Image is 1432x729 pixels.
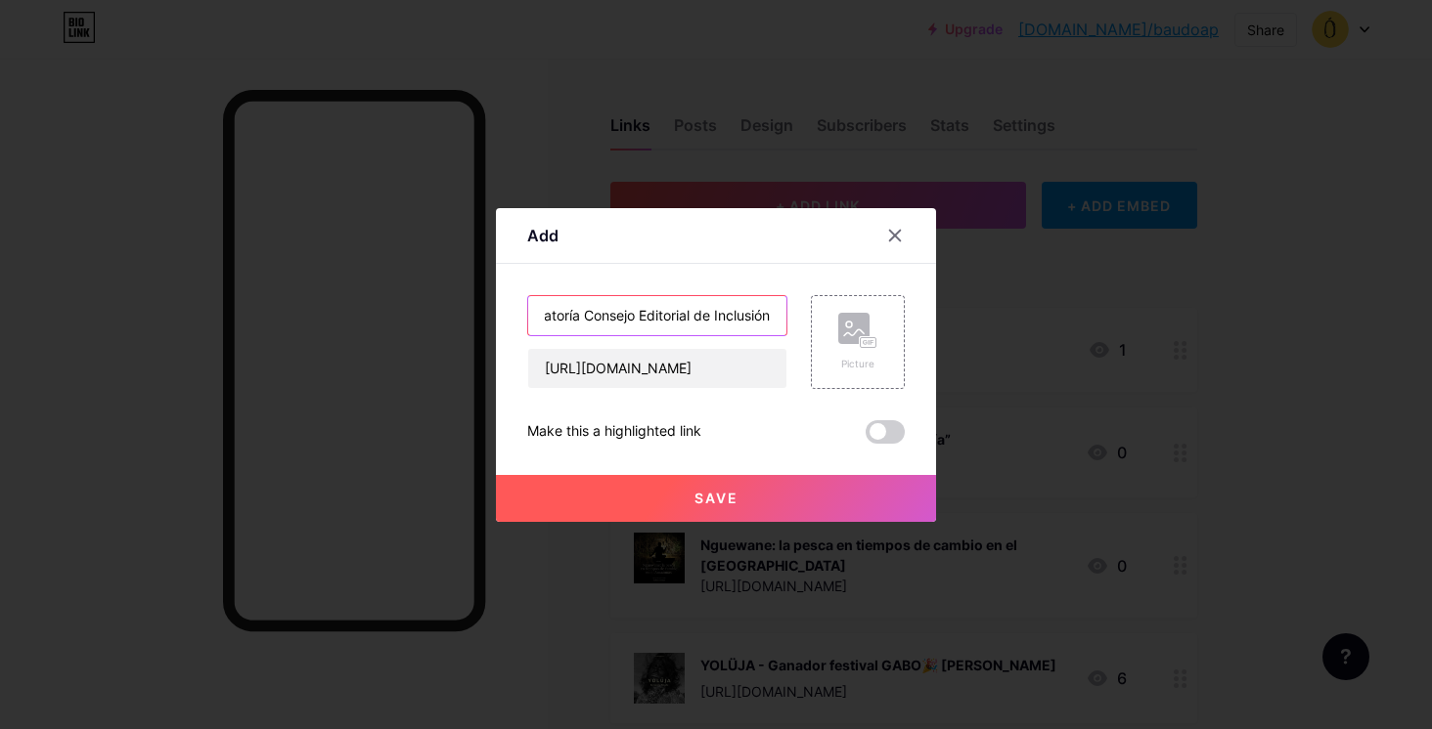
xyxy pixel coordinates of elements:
div: Add [527,224,559,247]
input: Title [528,296,786,335]
button: Save [496,475,936,522]
span: Save [694,490,738,506]
div: Make this a highlighted link [527,420,701,444]
div: Picture [838,357,877,371]
input: URL [528,349,786,388]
